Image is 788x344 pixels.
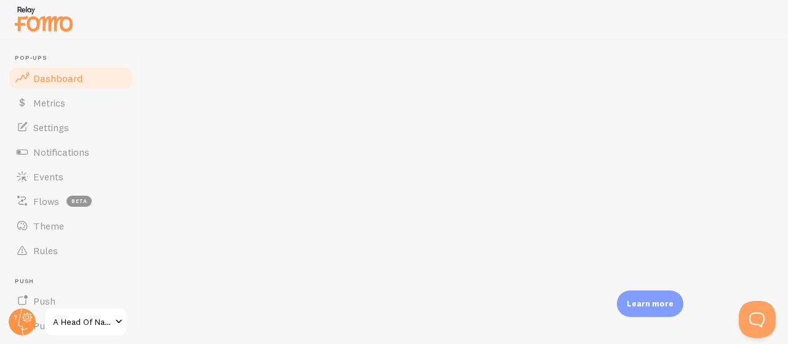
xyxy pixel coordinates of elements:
span: Push [15,278,134,286]
p: Learn more [627,298,673,310]
span: Settings [33,121,69,134]
span: Push [33,295,55,307]
a: Push [7,289,134,313]
span: A Head Of Nature Hair & Beauty [53,314,111,329]
a: Notifications [7,140,134,164]
a: Theme [7,214,134,238]
span: Metrics [33,97,65,109]
a: Settings [7,115,134,140]
iframe: Help Scout Beacon - Open [739,301,776,338]
span: beta [66,196,92,207]
span: Dashboard [33,72,82,84]
span: Rules [33,244,58,257]
span: Theme [33,220,64,232]
a: Dashboard [7,66,134,90]
a: Metrics [7,90,134,115]
span: Flows [33,195,59,207]
img: fomo-relay-logo-orange.svg [13,3,74,34]
a: Events [7,164,134,189]
span: Notifications [33,146,89,158]
a: A Head Of Nature Hair & Beauty [44,307,127,337]
a: Flows beta [7,189,134,214]
a: Rules [7,238,134,263]
div: Learn more [617,290,683,317]
span: Events [33,170,63,183]
span: Pop-ups [15,54,134,62]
